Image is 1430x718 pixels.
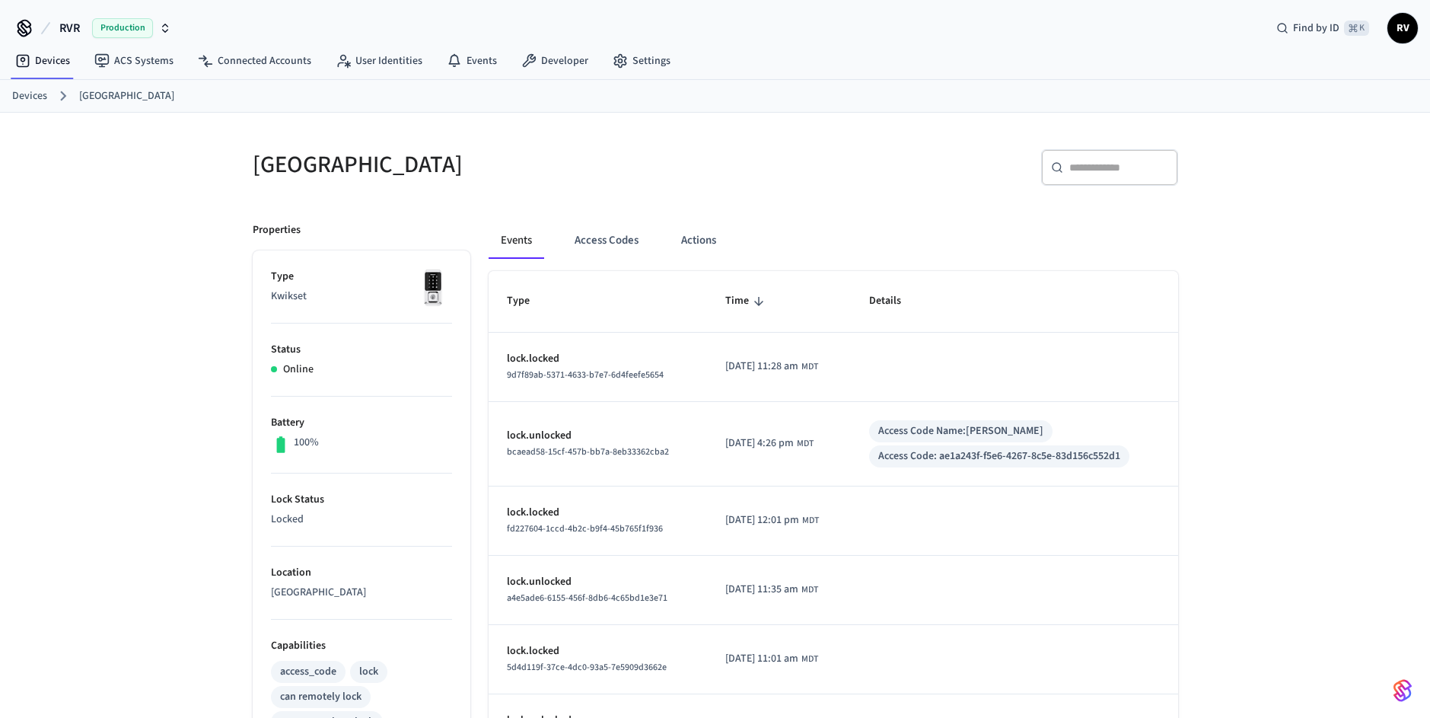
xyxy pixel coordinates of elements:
a: ACS Systems [82,47,186,75]
p: Location [271,565,452,581]
p: lock.locked [507,351,690,367]
span: MDT [797,437,814,451]
span: RV [1389,14,1416,42]
a: [GEOGRAPHIC_DATA] [79,88,174,104]
span: RVR [59,19,80,37]
p: Kwikset [271,289,452,305]
p: 100% [294,435,319,451]
a: User Identities [323,47,435,75]
span: Details [869,289,921,313]
span: 9d7f89ab-5371-4633-b7e7-6d4feefe5654 [507,369,664,381]
p: Battery [271,415,452,431]
span: Type [507,289,549,313]
p: Status [271,342,452,358]
img: Kwikset Halo Touchscreen Wifi Enabled Smart Lock, Polished Chrome, Front [414,269,452,307]
p: lock.unlocked [507,574,690,590]
span: [DATE] 11:35 am [725,582,798,598]
span: bcaead58-15cf-457b-bb7a-8eb33362cba2 [507,445,669,458]
button: Actions [669,222,728,259]
div: America/Denver [725,359,818,375]
span: [DATE] 4:26 pm [725,436,794,452]
div: can remotely lock [280,689,361,705]
p: lock.locked [507,505,690,521]
span: [DATE] 11:01 am [725,651,798,667]
a: Devices [12,88,47,104]
img: SeamLogoGradient.69752ec5.svg [1393,678,1412,703]
div: Access Code Name: [PERSON_NAME] [878,423,1043,439]
a: Developer [509,47,600,75]
p: Online [283,362,314,378]
div: America/Denver [725,436,814,452]
div: Access Code: ae1a243f-f5e6-4267-8c5e-83d156c552d1 [878,448,1120,464]
div: lock [359,664,378,680]
span: MDT [801,583,818,597]
p: lock.locked [507,643,690,659]
a: Connected Accounts [186,47,323,75]
span: Time [725,289,769,313]
button: RV [1387,13,1418,43]
h5: [GEOGRAPHIC_DATA] [253,149,706,180]
p: [GEOGRAPHIC_DATA] [271,585,452,601]
p: Capabilities [271,638,452,654]
span: Find by ID [1293,21,1339,36]
a: Events [435,47,509,75]
p: Lock Status [271,492,452,508]
p: Type [271,269,452,285]
span: MDT [801,653,818,666]
span: 5d4d119f-37ce-4dc0-93a5-7e5909d3662e [507,661,667,674]
span: [DATE] 11:28 am [725,359,798,375]
div: access_code [280,664,336,680]
button: Events [489,222,544,259]
span: a4e5ade6-6155-456f-8db6-4c65bd1e3e71 [507,592,667,605]
div: America/Denver [725,582,818,598]
button: Access Codes [562,222,651,259]
span: MDT [801,360,818,374]
p: lock.unlocked [507,428,690,444]
span: Production [92,18,153,38]
span: ⌘ K [1344,21,1369,36]
p: Locked [271,512,452,528]
span: fd227604-1ccd-4b2c-b9f4-45b765f1f936 [507,522,663,535]
a: Devices [3,47,82,75]
a: Settings [600,47,683,75]
span: [DATE] 12:01 pm [725,512,799,528]
div: America/Denver [725,651,818,667]
div: Find by ID⌘ K [1264,14,1381,42]
p: Properties [253,222,301,238]
div: ant example [489,222,1178,259]
span: MDT [802,514,819,528]
div: America/Denver [725,512,819,528]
